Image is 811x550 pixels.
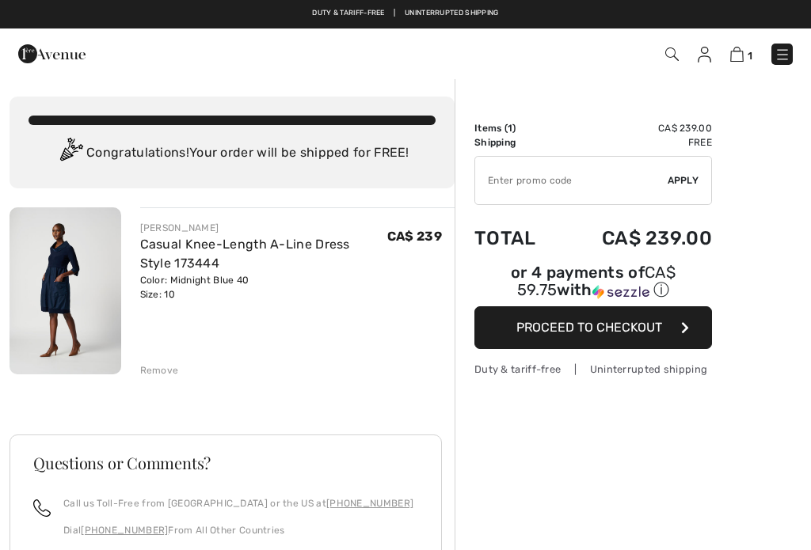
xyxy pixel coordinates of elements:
[475,157,668,204] input: Promo code
[474,121,559,135] td: Items ( )
[387,229,442,244] span: CA$ 239
[508,123,512,134] span: 1
[18,38,86,70] img: 1ère Avenue
[140,363,179,377] div: Remove
[665,47,679,61] img: Search
[29,138,436,169] div: Congratulations! Your order will be shipped for FREE!
[63,523,413,537] p: Dial From All Other Countries
[140,221,387,235] div: [PERSON_NAME]
[10,207,121,374] img: Casual Knee-Length A-Line Dress Style 173444
[516,320,662,335] span: Proceed to Checkout
[775,47,790,63] img: Menu
[474,135,559,150] td: Shipping
[33,455,418,471] h3: Questions or Comments?
[559,211,712,265] td: CA$ 239.00
[517,263,676,299] span: CA$ 59.75
[63,496,413,510] p: Call us Toll-Free from [GEOGRAPHIC_DATA] or the US at
[326,498,413,509] a: [PHONE_NUMBER]
[474,265,712,306] div: or 4 payments ofCA$ 59.75withSezzle Click to learn more about Sezzle
[592,285,649,299] img: Sezzle
[18,45,86,60] a: 1ère Avenue
[474,265,712,301] div: or 4 payments of with
[730,47,744,62] img: Shopping Bag
[474,362,712,377] div: Duty & tariff-free | Uninterrupted shipping
[559,121,712,135] td: CA$ 239.00
[33,499,51,517] img: call
[668,173,699,188] span: Apply
[474,211,559,265] td: Total
[698,47,711,63] img: My Info
[730,44,752,63] a: 1
[55,138,86,169] img: Congratulation2.svg
[748,50,752,62] span: 1
[140,273,387,302] div: Color: Midnight Blue 40 Size: 10
[81,525,168,536] a: [PHONE_NUMBER]
[474,306,712,349] button: Proceed to Checkout
[559,135,712,150] td: Free
[140,237,350,271] a: Casual Knee-Length A-Line Dress Style 173444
